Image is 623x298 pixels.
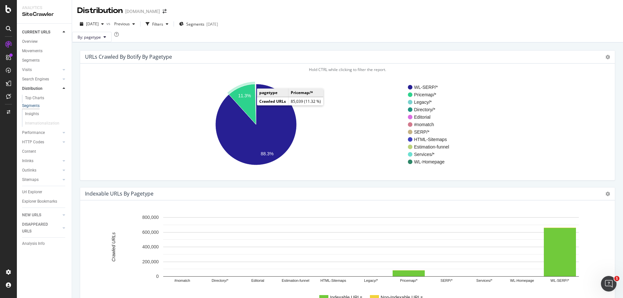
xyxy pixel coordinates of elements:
[22,66,32,73] div: Visits
[22,103,67,109] a: Segments
[282,279,309,283] text: Estimation-funnel
[186,21,204,27] span: Segments
[77,19,106,29] button: [DATE]
[309,67,386,72] span: Hold CTRL while clicking to filter the report.
[143,19,171,29] button: Filters
[257,97,288,106] td: Crawled URLs
[364,279,378,283] text: Legacy/*
[156,274,159,279] text: 0
[414,159,445,164] text: WL-Homepage
[22,148,36,155] div: Content
[77,5,123,16] div: Distribution
[206,21,218,27] div: [DATE]
[86,21,99,27] span: 2025 Sep. 26th
[22,76,49,83] div: Search Engines
[22,103,40,109] div: Segments
[22,148,67,155] a: Content
[414,129,430,135] text: SERP/*
[605,192,610,196] i: Options
[414,107,435,112] text: Directory/*
[22,240,45,247] div: Analysis Info
[601,276,617,292] iframe: Intercom live chat
[85,53,172,61] h4: URLs Crawled By Botify By pagetype
[288,89,324,97] td: Pricemap/*
[22,57,67,64] a: Segments
[414,92,436,97] text: Pricemap/*
[22,85,61,92] a: Distribution
[22,189,42,196] div: Url Explorer
[22,176,61,183] a: Sitemaps
[22,167,61,174] a: Outlinks
[551,279,569,283] text: WL-SERP/*
[152,21,163,27] div: Filters
[125,8,160,15] div: [DOMAIN_NAME]
[22,221,55,235] div: DISAPPEARED URLS
[22,158,61,164] a: Inlinks
[25,120,66,127] a: Internationalization
[400,279,418,283] text: Pricemap/*
[414,144,449,149] text: Estimation-funnel
[414,137,447,142] text: HTML-Sitemaps
[22,221,61,235] a: DISAPPEARED URLS
[414,100,432,105] text: Legacy/*
[212,279,228,283] text: Directory/*
[85,74,605,175] div: A chart.
[22,48,67,54] a: Movements
[22,139,61,146] a: HTTP Codes
[25,95,67,101] a: Top Charts
[22,38,67,45] a: Overview
[414,122,434,127] text: #nomatch
[288,97,324,106] td: 85,039 (11.32 %)
[22,158,33,164] div: Inlinks
[22,11,67,18] div: SiteCrawler
[22,139,44,146] div: HTTP Codes
[106,21,112,26] span: vs
[22,57,40,64] div: Segments
[22,29,61,36] a: CURRENT URLS
[22,38,38,45] div: Overview
[142,215,159,220] text: 800,000
[25,95,44,101] div: Top Charts
[22,212,41,219] div: NEW URLS
[22,212,61,219] a: NEW URLS
[25,111,67,117] a: Insights
[22,66,61,73] a: Visits
[142,259,159,264] text: 200,000
[441,279,453,283] text: SERP/*
[22,189,67,196] a: Url Explorer
[614,276,619,281] span: 1
[22,240,67,247] a: Analysis Info
[251,279,264,283] text: Editorial
[257,89,288,97] td: pagetype
[320,279,346,283] text: HTML-Sitemaps
[142,230,159,235] text: 600,000
[22,129,61,136] a: Performance
[85,189,153,198] h4: Indexable URLs by pagetype
[163,9,166,14] div: arrow-right-arrow-left
[177,19,221,29] button: Segments[DATE]
[414,114,431,120] text: Editorial
[22,29,50,36] div: CURRENT URLS
[605,55,610,59] i: Options
[78,34,101,40] span: By: pagetype
[261,151,274,156] text: 88.3%
[22,5,67,11] div: Analytics
[476,279,493,283] text: Services/*
[510,279,534,283] text: WL-Homepage
[238,93,251,98] text: 11.3%
[22,76,61,83] a: Search Engines
[22,48,43,54] div: Movements
[22,129,45,136] div: Performance
[22,85,43,92] div: Distribution
[175,279,190,283] text: #nomatch
[22,176,39,183] div: Sitemaps
[142,244,159,250] text: 400,000
[25,111,39,117] div: Insights
[112,19,138,29] button: Previous
[414,85,438,90] text: WL-SERP/*
[414,152,435,157] text: Services/*
[22,167,36,174] div: Outlinks
[22,198,67,205] a: Explorer Bookmarks
[22,198,57,205] div: Explorer Bookmarks
[111,232,116,262] text: Crawled URLs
